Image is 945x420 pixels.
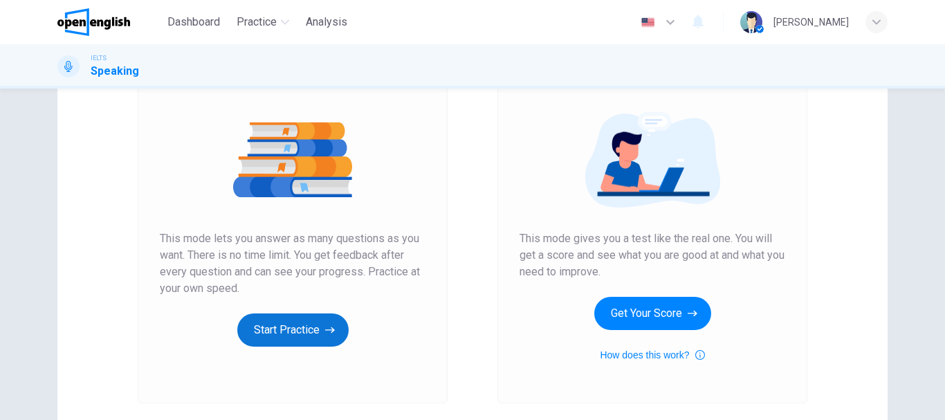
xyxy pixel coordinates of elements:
button: Start Practice [237,313,349,347]
button: How does this work? [600,347,704,363]
img: en [639,17,657,28]
img: Profile picture [740,11,762,33]
img: OpenEnglish logo [57,8,130,36]
div: [PERSON_NAME] [773,14,849,30]
span: Practice [237,14,277,30]
span: Analysis [306,14,347,30]
span: This mode lets you answer as many questions as you want. There is no time limit. You get feedback... [160,230,425,297]
button: Dashboard [162,10,226,35]
h1: Speaking [91,63,139,80]
button: Analysis [300,10,353,35]
span: This mode gives you a test like the real one. You will get a score and see what you are good at a... [520,230,785,280]
span: IELTS [91,53,107,63]
span: Dashboard [167,14,220,30]
button: Practice [231,10,295,35]
a: OpenEnglish logo [57,8,162,36]
button: Get Your Score [594,297,711,330]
